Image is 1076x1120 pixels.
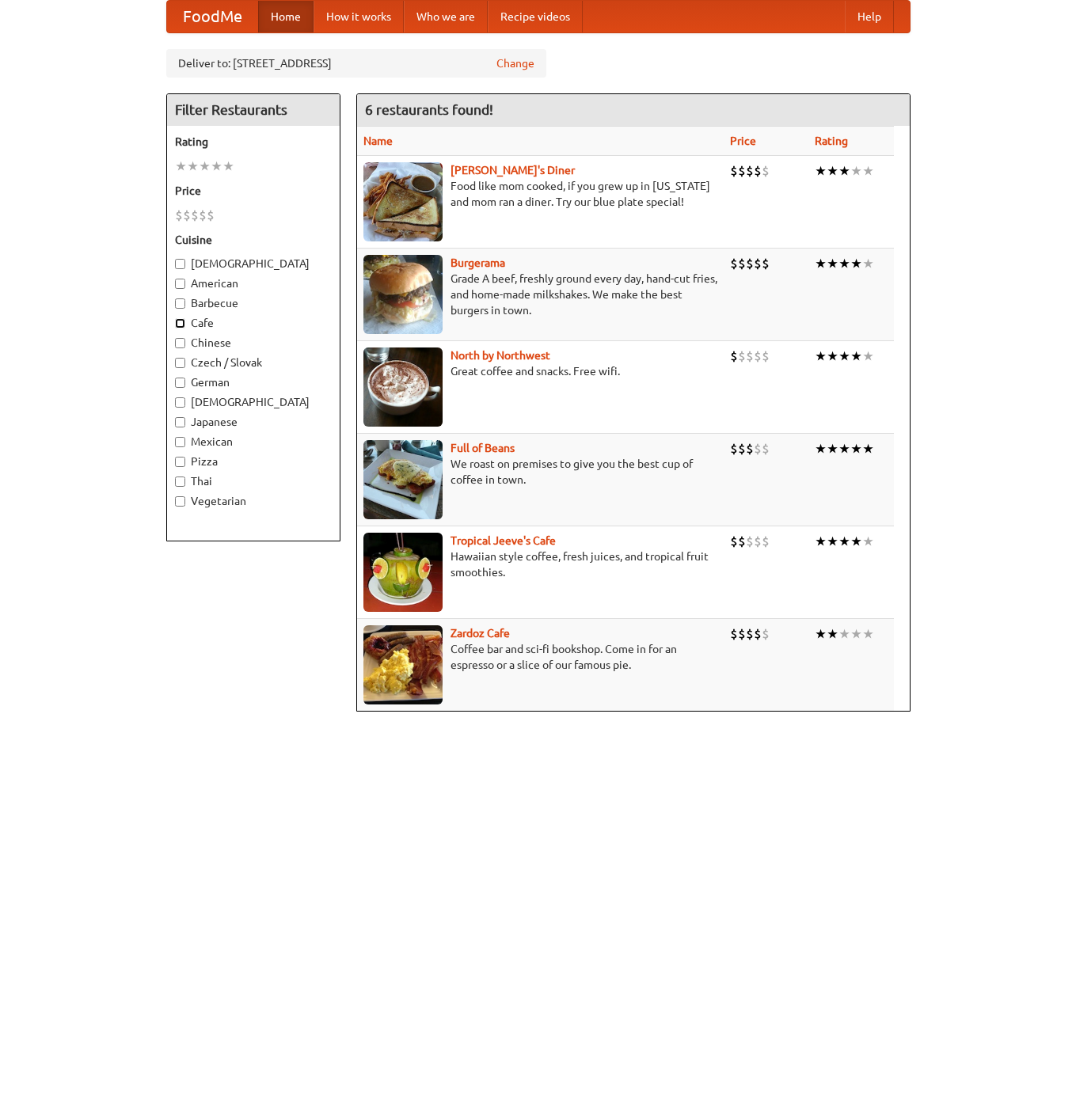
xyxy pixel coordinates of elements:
[815,440,827,457] li: ★
[827,162,838,180] li: ★
[175,394,332,410] label: [DEMOGRAPHIC_DATA]
[175,476,185,487] input: Thai
[207,207,215,224] li: $
[175,298,185,309] input: Barbecue
[815,135,848,147] a: Rating
[175,434,332,450] label: Mexican
[365,102,493,117] ng-pluralize: 6 restaurants found!
[862,625,874,643] li: ★
[754,533,762,550] li: $
[175,158,187,175] li: ★
[175,355,332,370] label: Czech / Slovak
[175,338,185,348] input: Chinese
[363,456,717,488] p: We roast on premises to give you the best cup of coffee in town.
[363,178,717,210] p: Food like mom cooked, if you grew up in [US_STATE] and mom ran a diner. Try our blue plate special!
[762,533,770,550] li: $
[850,162,862,180] li: ★
[754,162,762,180] li: $
[167,94,340,126] h4: Filter Restaurants
[862,255,874,272] li: ★
[850,533,862,550] li: ★
[815,255,827,272] li: ★
[175,414,332,430] label: Japanese
[488,1,583,32] a: Recipe videos
[175,457,185,467] input: Pizza
[838,625,850,643] li: ★
[496,55,534,71] a: Change
[183,207,191,224] li: $
[730,440,738,457] li: $
[258,1,314,32] a: Home
[862,440,874,457] li: ★
[762,347,770,365] li: $
[762,255,770,272] li: $
[451,534,556,547] a: Tropical Jeeve's Cafe
[815,625,827,643] li: ★
[827,440,838,457] li: ★
[815,162,827,180] li: ★
[838,347,850,365] li: ★
[862,533,874,550] li: ★
[175,183,332,199] h5: Price
[730,135,756,147] a: Price
[730,533,738,550] li: $
[451,164,575,177] a: [PERSON_NAME]'s Diner
[363,271,717,318] p: Grade A beef, freshly ground every day, hand-cut fries, and home-made milkshakes. We make the bes...
[363,533,443,612] img: jeeves.jpg
[187,158,199,175] li: ★
[451,442,515,454] a: Full of Beans
[815,347,827,365] li: ★
[862,162,874,180] li: ★
[175,259,185,269] input: [DEMOGRAPHIC_DATA]
[738,533,746,550] li: $
[175,397,185,408] input: [DEMOGRAPHIC_DATA]
[175,232,332,248] h5: Cuisine
[314,1,404,32] a: How it works
[363,347,443,427] img: north.jpg
[762,440,770,457] li: $
[175,275,332,291] label: American
[730,625,738,643] li: $
[754,440,762,457] li: $
[738,625,746,643] li: $
[175,454,332,469] label: Pizza
[451,349,550,362] a: North by Northwest
[451,256,505,269] a: Burgerama
[175,335,332,351] label: Chinese
[363,625,443,704] img: zardoz.jpg
[838,255,850,272] li: ★
[199,158,211,175] li: ★
[850,440,862,457] li: ★
[754,255,762,272] li: $
[175,315,332,331] label: Cafe
[762,162,770,180] li: $
[738,440,746,457] li: $
[862,347,874,365] li: ★
[175,207,183,224] li: $
[175,134,332,150] h5: Rating
[175,295,332,311] label: Barbecue
[363,162,443,241] img: sallys.jpg
[175,496,185,507] input: Vegetarian
[363,549,717,580] p: Hawaiian style coffee, fresh juices, and tropical fruit smoothies.
[827,255,838,272] li: ★
[222,158,234,175] li: ★
[175,374,332,390] label: German
[175,256,332,271] label: [DEMOGRAPHIC_DATA]
[451,627,510,640] b: Zardoz Cafe
[191,207,199,224] li: $
[815,533,827,550] li: ★
[175,318,185,328] input: Cafe
[845,1,894,32] a: Help
[167,1,258,32] a: FoodMe
[730,255,738,272] li: $
[363,363,717,379] p: Great coffee and snacks. Free wifi.
[850,625,862,643] li: ★
[746,440,754,457] li: $
[838,440,850,457] li: ★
